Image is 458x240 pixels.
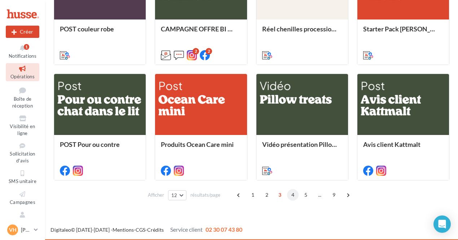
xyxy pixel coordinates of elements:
a: Campagnes [6,189,39,206]
button: Créer [6,26,39,38]
span: Campagnes [10,199,35,205]
div: 2 [206,48,212,54]
a: Digitaleo [50,227,71,233]
div: Nouvelle campagne [6,26,39,38]
span: Visibilité en ligne [10,123,35,136]
span: Boîte de réception [12,96,33,109]
div: Produits Ocean Care mini [161,141,241,155]
span: 2 [261,189,273,201]
a: Boîte de réception [6,84,39,110]
div: POST Pour ou contre [60,141,140,155]
span: 5 [300,189,312,201]
a: Mentions [113,227,134,233]
a: CGS [136,227,145,233]
span: 9 [328,189,340,201]
a: Sollicitation d'avis [6,140,39,165]
a: vh [PERSON_NAME][EMAIL_ADDRESS][DOMAIN_NAME] [6,223,39,237]
span: 1 [247,189,259,201]
a: Contacts [6,209,39,227]
span: 3 [274,189,286,201]
a: Visibilité en ligne [6,113,39,138]
div: 2 [193,48,199,54]
span: © [DATE]-[DATE] - - - [50,227,242,233]
span: Afficher [148,192,164,198]
span: Service client [170,226,203,233]
a: SMS unitaire [6,168,39,186]
div: Vidéo présentation Pillow Treats [262,141,342,155]
div: Réel chenilles processionnaires [262,25,342,40]
span: SMS unitaire [9,178,36,184]
span: 12 [171,192,177,198]
div: Avis client Kattmalt [363,141,443,155]
span: Opérations [10,74,35,79]
div: CAMPAGNE OFFRE BI NUTRITION [161,25,241,40]
span: Sollicitation d'avis [10,151,35,163]
button: Notifications 1 [6,43,39,60]
p: [PERSON_NAME][EMAIL_ADDRESS][DOMAIN_NAME] [21,226,31,234]
div: POST couleur robe [60,25,140,40]
span: 4 [287,189,299,201]
div: Starter Pack [PERSON_NAME] [363,25,443,40]
button: 12 [168,190,186,200]
span: vh [9,226,17,234]
span: ... [314,189,326,201]
span: 02 30 07 43 80 [206,226,242,233]
span: Notifications [9,53,36,59]
div: 1 [24,44,29,50]
div: Open Intercom Messenger [433,215,451,233]
a: Crédits [147,227,164,233]
span: résultats/page [190,192,220,198]
a: Opérations [6,63,39,81]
